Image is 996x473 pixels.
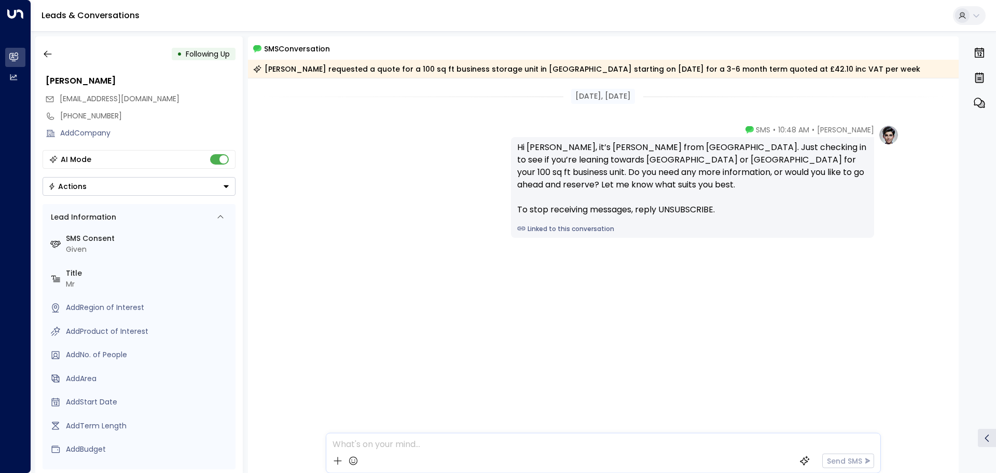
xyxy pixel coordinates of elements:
[60,93,179,104] span: [EMAIL_ADDRESS][DOMAIN_NAME]
[60,128,236,139] div: AddCompany
[66,397,231,408] div: AddStart Date
[817,125,874,135] span: [PERSON_NAME]
[253,64,920,74] div: [PERSON_NAME] requested a quote for a 100 sq ft business storage unit in [GEOGRAPHIC_DATA] starti...
[66,233,231,244] label: SMS Consent
[66,279,231,290] div: Mr
[47,212,116,223] div: Lead Information
[517,224,868,234] a: Linked to this conversation
[60,93,179,104] span: s.eyles95@hotmail.co.uk
[66,349,231,360] div: AddNo. of People
[778,125,809,135] span: 10:48 AM
[48,182,87,191] div: Actions
[60,111,236,121] div: [PHONE_NUMBER]
[517,141,868,216] div: Hi [PERSON_NAME], it’s [PERSON_NAME] from [GEOGRAPHIC_DATA]. Just checking in to see if you’re le...
[264,43,330,55] span: SMS Conversation
[66,268,231,279] label: Title
[571,89,635,104] div: [DATE], [DATE]
[41,9,140,21] a: Leads & Conversations
[43,177,236,196] div: Button group with a nested menu
[878,125,899,145] img: profile-logo.png
[66,302,231,313] div: AddRegion of Interest
[43,177,236,196] button: Actions
[812,125,814,135] span: •
[177,45,182,63] div: •
[66,326,231,337] div: AddProduct of Interest
[66,421,231,431] div: AddTerm Length
[773,125,776,135] span: •
[61,154,91,165] div: AI Mode
[66,373,231,384] div: AddArea
[66,444,231,455] div: AddBudget
[66,244,231,255] div: Given
[46,75,236,87] div: [PERSON_NAME]
[756,125,770,135] span: SMS
[186,49,230,59] span: Following Up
